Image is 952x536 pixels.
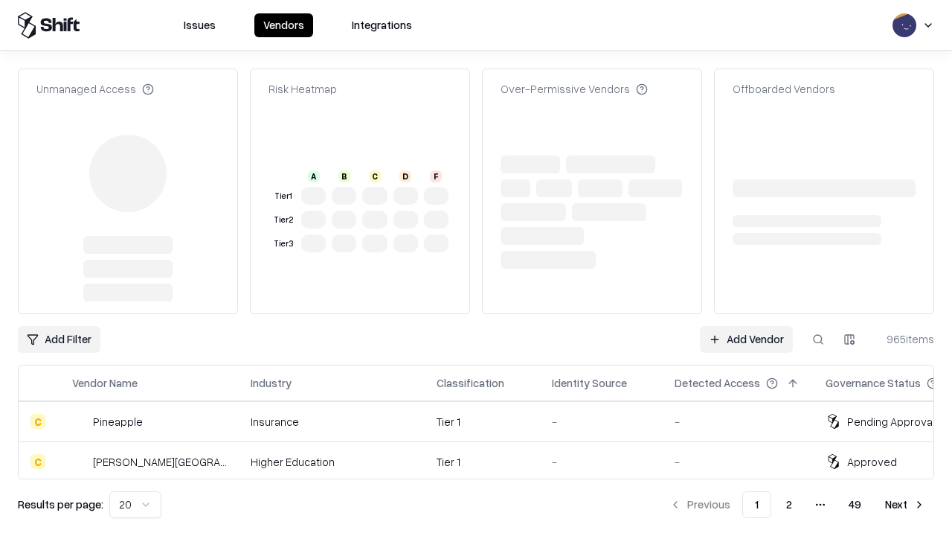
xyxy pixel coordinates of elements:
[18,497,103,512] p: Results per page:
[175,13,225,37] button: Issues
[675,454,802,470] div: -
[437,414,528,430] div: Tier 1
[251,454,413,470] div: Higher Education
[675,414,802,430] div: -
[18,326,100,353] button: Add Filter
[308,170,320,182] div: A
[369,170,381,182] div: C
[430,170,442,182] div: F
[774,491,804,518] button: 2
[552,454,651,470] div: -
[251,414,413,430] div: Insurance
[343,13,421,37] button: Integrations
[837,491,873,518] button: 49
[847,454,897,470] div: Approved
[254,13,313,37] button: Vendors
[271,214,295,226] div: Tier 2
[338,170,350,182] div: B
[700,326,793,353] a: Add Vendor
[271,190,295,202] div: Tier 1
[30,414,45,429] div: C
[552,414,651,430] div: -
[733,81,835,97] div: Offboarded Vendors
[271,237,295,250] div: Tier 3
[437,454,528,470] div: Tier 1
[876,491,934,518] button: Next
[268,81,337,97] div: Risk Heatmap
[847,414,935,430] div: Pending Approval
[93,414,143,430] div: Pineapple
[501,81,648,97] div: Over-Permissive Vendors
[72,375,138,391] div: Vendor Name
[36,81,154,97] div: Unmanaged Access
[826,375,921,391] div: Governance Status
[30,454,45,469] div: C
[675,375,760,391] div: Detected Access
[72,414,87,429] img: Pineapple
[93,454,227,470] div: [PERSON_NAME][GEOGRAPHIC_DATA]
[72,454,87,469] img: Reichman University
[875,331,934,347] div: 965 items
[437,375,504,391] div: Classification
[660,491,934,518] nav: pagination
[399,170,411,182] div: D
[552,375,627,391] div: Identity Source
[742,491,771,518] button: 1
[251,375,292,391] div: Industry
